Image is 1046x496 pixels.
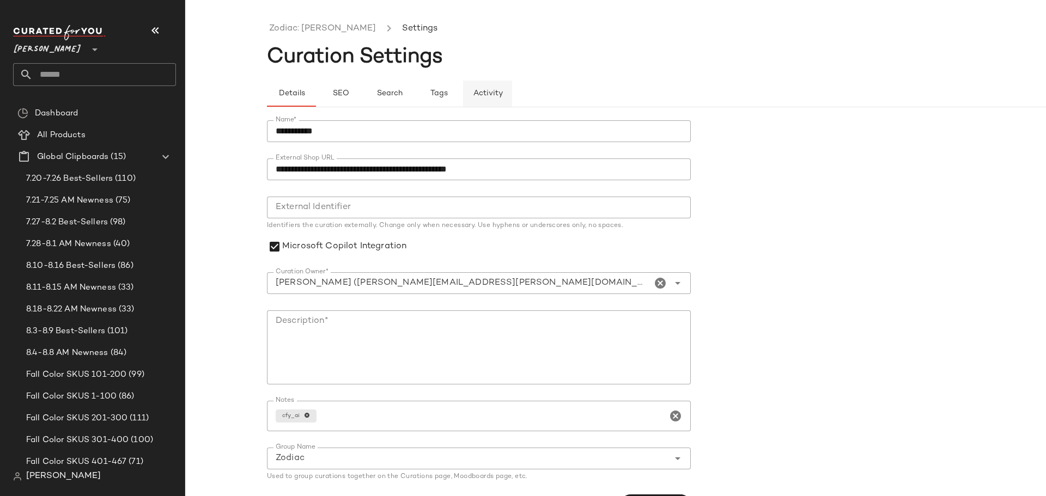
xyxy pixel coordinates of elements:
[654,277,667,290] i: Clear Curation Owner*
[26,369,126,381] span: Fall Color SKUS 101-200
[269,22,376,36] a: Zodiac: [PERSON_NAME]
[26,216,108,229] span: 7.27-8.2 Best-Sellers
[17,108,28,119] img: svg%3e
[26,456,126,468] span: Fall Color SKUS 401-467
[26,325,105,338] span: 8.3-8.9 Best-Sellers
[115,260,133,272] span: (86)
[26,390,117,403] span: Fall Color SKUS 1-100
[13,472,22,481] img: svg%3e
[332,89,349,98] span: SEO
[282,412,304,420] span: cfy_ai
[105,325,128,338] span: (101)
[267,474,691,480] div: Used to group curations together on the Curations page, Moodboards page, etc.
[26,303,117,316] span: 8.18-8.22 AM Newness
[117,390,135,403] span: (86)
[26,470,101,483] span: [PERSON_NAME]
[26,347,108,359] span: 8.4-8.8 AM Newness
[126,456,143,468] span: (71)
[429,89,447,98] span: Tags
[278,89,305,98] span: Details
[26,434,129,446] span: Fall Color SKUS 301-400
[26,173,113,185] span: 7.20-7.26 Best-Sellers
[113,173,136,185] span: (110)
[116,281,134,294] span: (33)
[267,46,443,68] span: Curation Settings
[37,129,86,142] span: All Products
[108,347,127,359] span: (84)
[35,107,78,120] span: Dashboard
[126,369,144,381] span: (99)
[113,194,131,207] span: (75)
[671,277,684,290] i: Open
[37,151,108,163] span: Global Clipboards
[26,194,113,207] span: 7.21-7.25 AM Newness
[111,238,130,250] span: (40)
[26,238,111,250] span: 7.28-8.1 AM Newness
[26,412,127,425] span: Fall Color SKUS 201-300
[13,25,106,40] img: cfy_white_logo.C9jOOHJF.svg
[669,409,682,422] i: Clear Notes
[127,412,149,425] span: (111)
[129,434,153,446] span: (100)
[472,89,502,98] span: Activity
[13,37,82,57] span: [PERSON_NAME]
[671,452,684,465] i: Open
[108,151,126,163] span: (15)
[267,223,691,229] div: Identifiers the curation externally. Change only when necessary. Use hyphens or underscores only,...
[282,235,406,259] label: Microsoft Copilot Integration
[108,216,126,229] span: (98)
[26,260,115,272] span: 8.10-8.16 Best-Sellers
[26,281,116,294] span: 8.11-8.15 AM Newness
[376,89,403,98] span: Search
[117,303,135,316] span: (33)
[400,22,440,36] li: Settings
